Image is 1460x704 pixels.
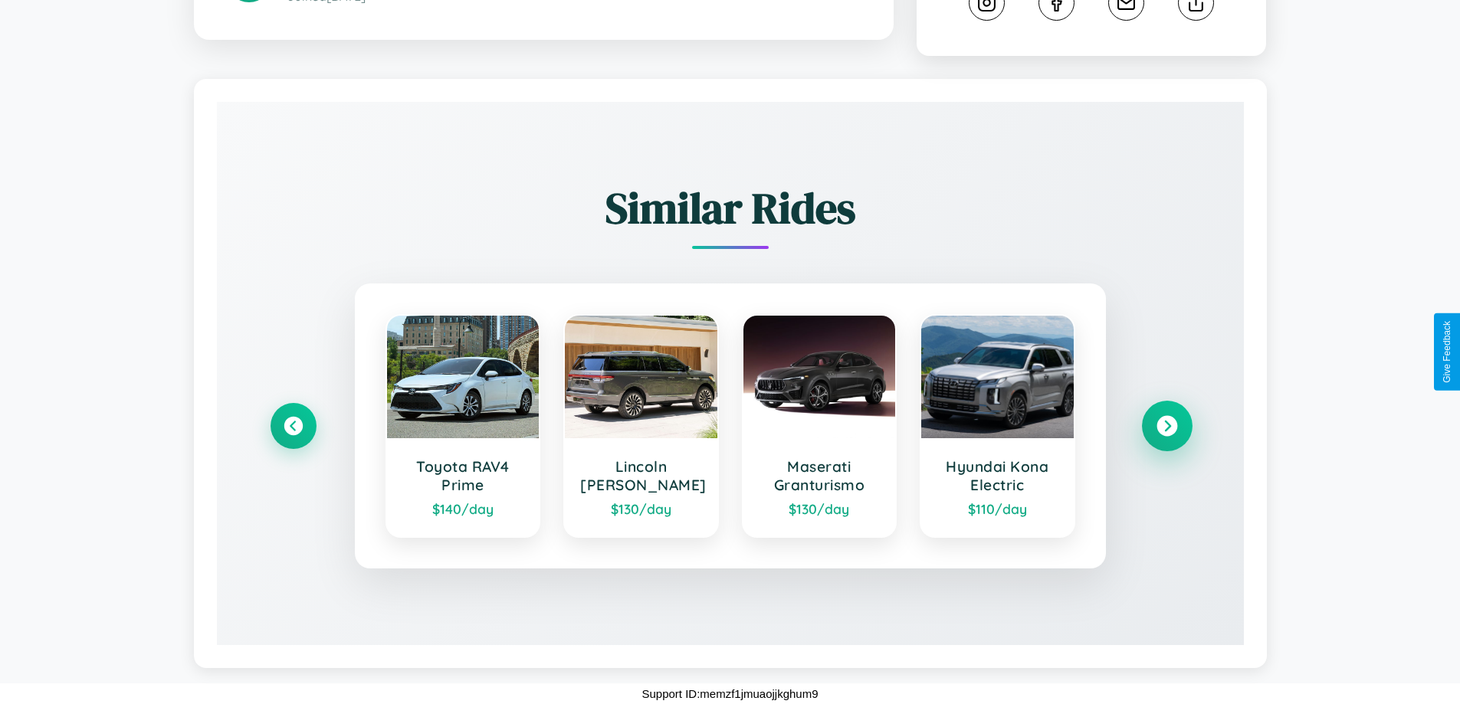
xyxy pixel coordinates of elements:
[580,457,702,494] h3: Lincoln [PERSON_NAME]
[580,500,702,517] div: $ 130 /day
[759,500,881,517] div: $ 130 /day
[920,314,1075,538] a: Hyundai Kona Electric$110/day
[563,314,719,538] a: Lincoln [PERSON_NAME]$130/day
[742,314,897,538] a: Maserati Granturismo$130/day
[386,314,541,538] a: Toyota RAV4 Prime$140/day
[271,178,1190,237] h2: Similar Rides
[402,457,524,494] h3: Toyota RAV4 Prime
[937,457,1058,494] h3: Hyundai Kona Electric
[402,500,524,517] div: $ 140 /day
[1442,321,1452,383] div: Give Feedback
[937,500,1058,517] div: $ 110 /day
[641,683,818,704] p: Support ID: memzf1jmuaojjkghum9
[759,457,881,494] h3: Maserati Granturismo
